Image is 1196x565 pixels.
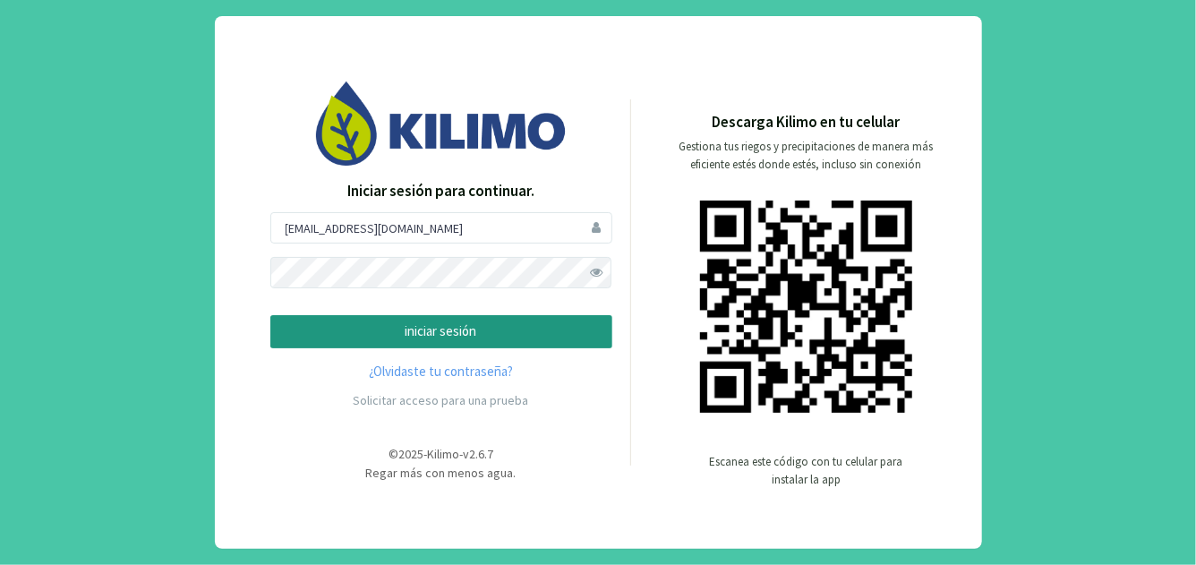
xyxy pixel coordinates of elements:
[398,446,423,462] span: 2025
[286,321,597,342] p: iniciar sesión
[669,138,944,174] p: Gestiona tus riegos y precipitaciones de manera más eficiente estés donde estés, incluso sin cone...
[700,201,912,413] img: qr code
[463,446,493,462] span: v2.6.7
[270,180,612,203] p: Iniciar sesión para continuar.
[270,315,612,348] button: iniciar sesión
[423,446,427,462] span: -
[713,111,901,134] p: Descarga Kilimo en tu celular
[427,446,459,462] span: Kilimo
[389,446,398,462] span: ©
[270,212,612,244] input: Usuario
[459,446,463,462] span: -
[708,453,905,489] p: Escanea este código con tu celular para instalar la app
[354,392,529,408] a: Solicitar acceso para una prueba
[270,362,612,382] a: ¿Olvidaste tu contraseña?
[316,81,567,165] img: Image
[366,465,517,481] span: Regar más con menos agua.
